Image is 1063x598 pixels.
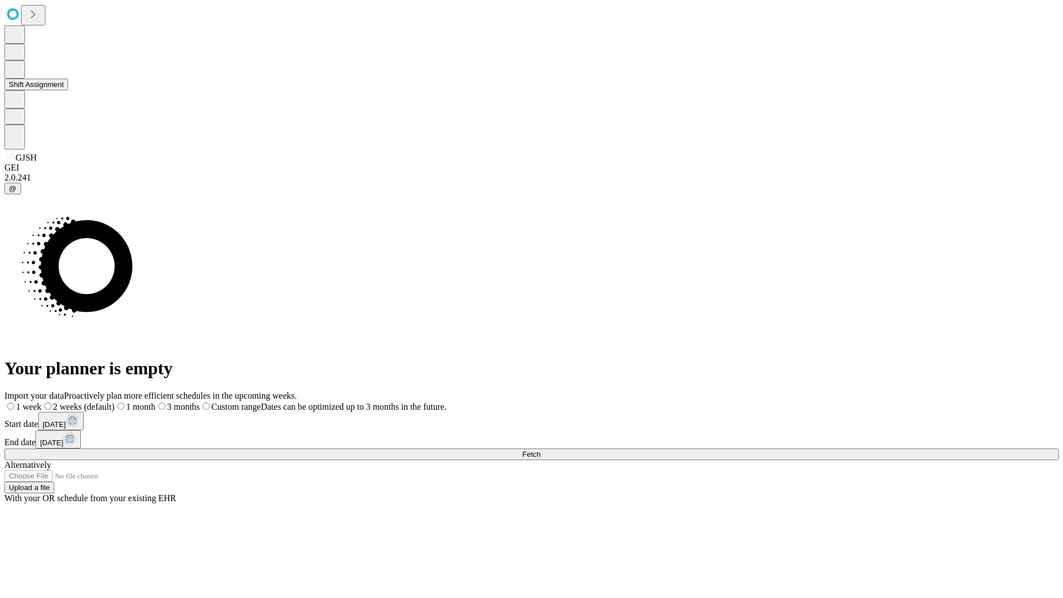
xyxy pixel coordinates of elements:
[40,439,63,447] span: [DATE]
[522,450,540,458] span: Fetch
[4,448,1059,460] button: Fetch
[43,420,66,429] span: [DATE]
[158,403,166,410] input: 3 months
[211,402,261,411] span: Custom range
[53,402,115,411] span: 2 weeks (default)
[4,79,68,90] button: Shift Assignment
[4,493,176,503] span: With your OR schedule from your existing EHR
[44,403,51,410] input: 2 weeks (default)
[4,412,1059,430] div: Start date
[16,402,42,411] span: 1 week
[203,403,210,410] input: Custom rangeDates can be optimized up to 3 months in the future.
[4,358,1059,379] h1: Your planner is empty
[4,482,54,493] button: Upload a file
[4,391,64,400] span: Import your data
[16,153,37,162] span: GJSH
[7,403,14,410] input: 1 week
[167,402,200,411] span: 3 months
[4,430,1059,448] div: End date
[9,184,17,193] span: @
[38,412,84,430] button: [DATE]
[4,460,51,470] span: Alternatively
[64,391,297,400] span: Proactively plan more efficient schedules in the upcoming weeks.
[126,402,156,411] span: 1 month
[4,173,1059,183] div: 2.0.241
[261,402,446,411] span: Dates can be optimized up to 3 months in the future.
[35,430,81,448] button: [DATE]
[4,183,21,194] button: @
[4,163,1059,173] div: GEI
[117,403,125,410] input: 1 month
